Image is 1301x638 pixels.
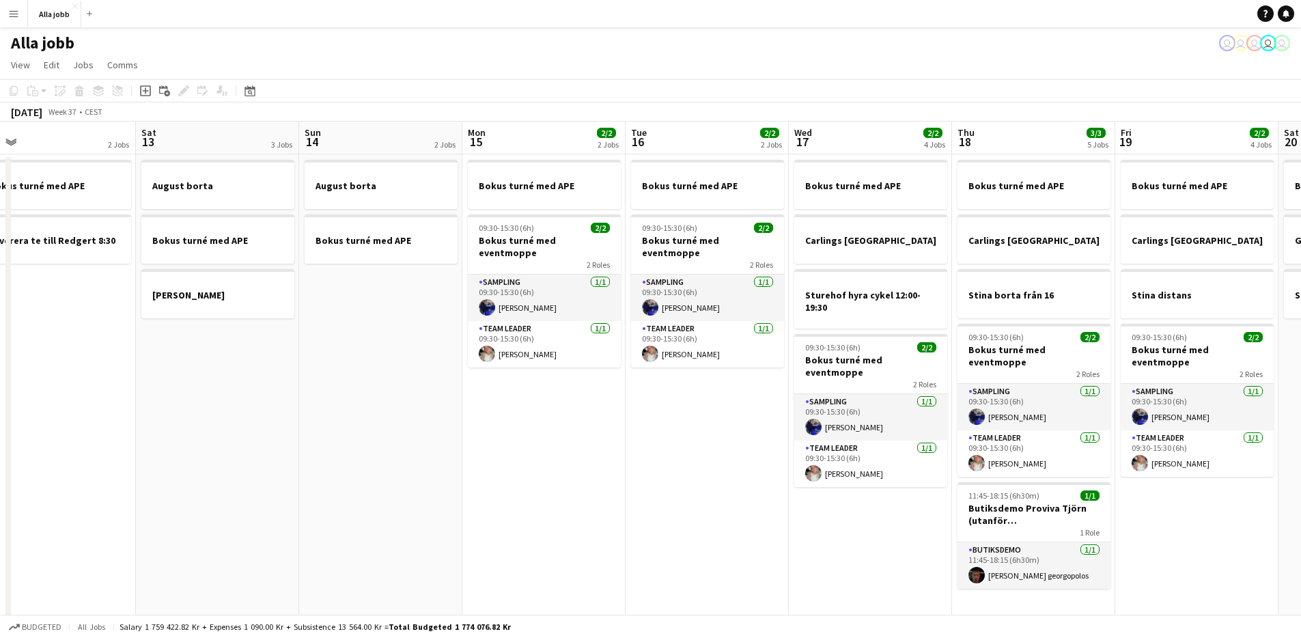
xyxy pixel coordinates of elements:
span: All jobs [75,622,108,632]
button: Alla jobb [28,1,81,27]
app-user-avatar: August Löfgren [1274,35,1290,51]
span: Jobs [73,59,94,71]
button: Budgeted [7,620,64,635]
div: Salary 1 759 422.82 kr + Expenses 1 090.00 kr + Subsistence 13 564.00 kr = [120,622,511,632]
span: View [11,59,30,71]
a: Comms [102,56,143,74]
span: Edit [44,59,59,71]
span: Total Budgeted 1 774 076.82 kr [389,622,511,632]
app-user-avatar: Emil Hasselberg [1260,35,1276,51]
app-user-avatar: Stina Dahl [1219,35,1235,51]
a: Jobs [68,56,99,74]
span: Week 37 [45,107,79,117]
div: [DATE] [11,105,42,119]
div: CEST [85,107,102,117]
span: Budgeted [22,622,61,632]
a: View [5,56,36,74]
app-user-avatar: Hedda Lagerbielke [1233,35,1249,51]
span: Comms [107,59,138,71]
h1: Alla jobb [11,33,74,53]
app-user-avatar: Hedda Lagerbielke [1246,35,1263,51]
a: Edit [38,56,65,74]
